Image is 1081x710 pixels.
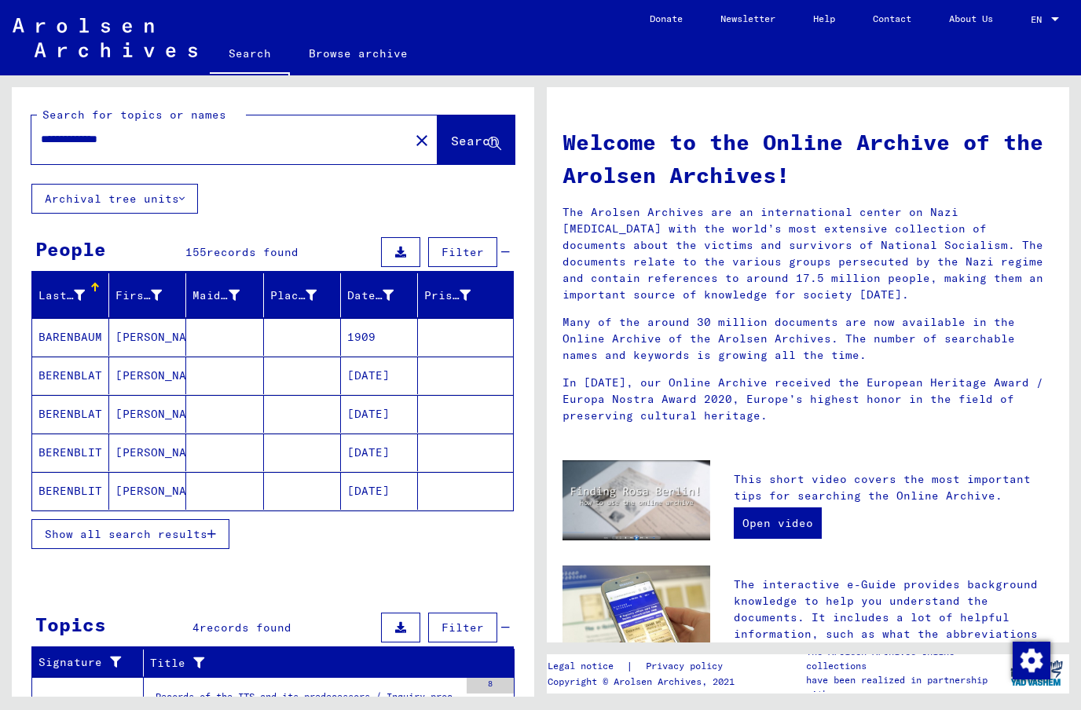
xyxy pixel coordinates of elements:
[442,245,484,259] span: Filter
[341,395,418,433] mat-cell: [DATE]
[442,620,484,635] span: Filter
[548,658,742,675] div: |
[734,576,1054,675] p: The interactive e-Guide provides background knowledge to help you understand the documents. It in...
[633,658,742,675] a: Privacy policy
[341,472,418,510] mat-cell: [DATE]
[192,287,239,304] div: Maiden Name
[192,620,200,635] span: 4
[32,273,109,317] mat-header-cell: Last Name
[562,204,1054,303] p: The Arolsen Archives are an international center on Nazi [MEDICAL_DATA] with the world’s most ext...
[264,273,341,317] mat-header-cell: Place of Birth
[13,18,197,57] img: Arolsen_neg.svg
[38,287,85,304] div: Last Name
[31,184,198,214] button: Archival tree units
[548,658,626,675] a: Legal notice
[734,471,1054,504] p: This short video covers the most important tips for searching the Online Archive.
[406,124,438,156] button: Clear
[438,115,515,164] button: Search
[562,565,710,664] img: eguide.jpg
[562,460,710,540] img: video.jpg
[207,245,299,259] span: records found
[424,287,471,304] div: Prisoner #
[451,133,498,148] span: Search
[341,434,418,471] mat-cell: [DATE]
[341,273,418,317] mat-header-cell: Date of Birth
[428,613,497,642] button: Filter
[32,318,109,356] mat-cell: BARENBAUM
[210,35,290,75] a: Search
[186,273,263,317] mat-header-cell: Maiden Name
[562,126,1054,192] h1: Welcome to the Online Archive of the Arolsen Archives!
[1012,641,1050,679] div: Change consent
[32,357,109,394] mat-cell: BERENBLAT
[109,273,186,317] mat-header-cell: First Name
[115,283,185,308] div: First Name
[35,235,106,263] div: People
[115,287,162,304] div: First Name
[467,678,514,694] div: 8
[31,519,229,549] button: Show all search results
[45,527,207,541] span: Show all search results
[109,434,186,471] mat-cell: [PERSON_NAME]
[347,287,394,304] div: Date of Birth
[424,283,494,308] div: Prisoner #
[200,620,291,635] span: records found
[32,395,109,433] mat-cell: BERENBLAT
[548,675,742,689] p: Copyright © Arolsen Archives, 2021
[150,650,495,675] div: Title
[192,283,262,308] div: Maiden Name
[562,314,1054,364] p: Many of the around 30 million documents are now available in the Online Archive of the Arolsen Ar...
[1007,653,1066,693] img: yv_logo.png
[109,357,186,394] mat-cell: [PERSON_NAME]
[270,287,317,304] div: Place of Birth
[562,375,1054,424] p: In [DATE], our Online Archive received the European Heritage Award / Europa Nostra Award 2020, Eu...
[341,357,418,394] mat-cell: [DATE]
[35,610,106,639] div: Topics
[428,237,497,267] button: Filter
[42,108,226,122] mat-label: Search for topics or names
[109,395,186,433] mat-cell: [PERSON_NAME]
[290,35,427,72] a: Browse archive
[806,673,1004,701] p: have been realized in partnership with
[150,655,475,672] div: Title
[38,650,143,675] div: Signature
[109,472,186,510] mat-cell: [PERSON_NAME]
[32,472,109,510] mat-cell: BERENBLIT
[32,434,109,471] mat-cell: BERENBLIT
[412,131,431,150] mat-icon: close
[38,654,123,671] div: Signature
[109,318,186,356] mat-cell: [PERSON_NAME]
[341,318,418,356] mat-cell: 1909
[734,507,822,539] a: Open video
[418,273,513,317] mat-header-cell: Prisoner #
[1031,14,1048,25] span: EN
[347,283,417,308] div: Date of Birth
[1013,642,1050,679] img: Change consent
[270,283,340,308] div: Place of Birth
[185,245,207,259] span: 155
[38,283,108,308] div: Last Name
[806,645,1004,673] p: The Arolsen Archives online collections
